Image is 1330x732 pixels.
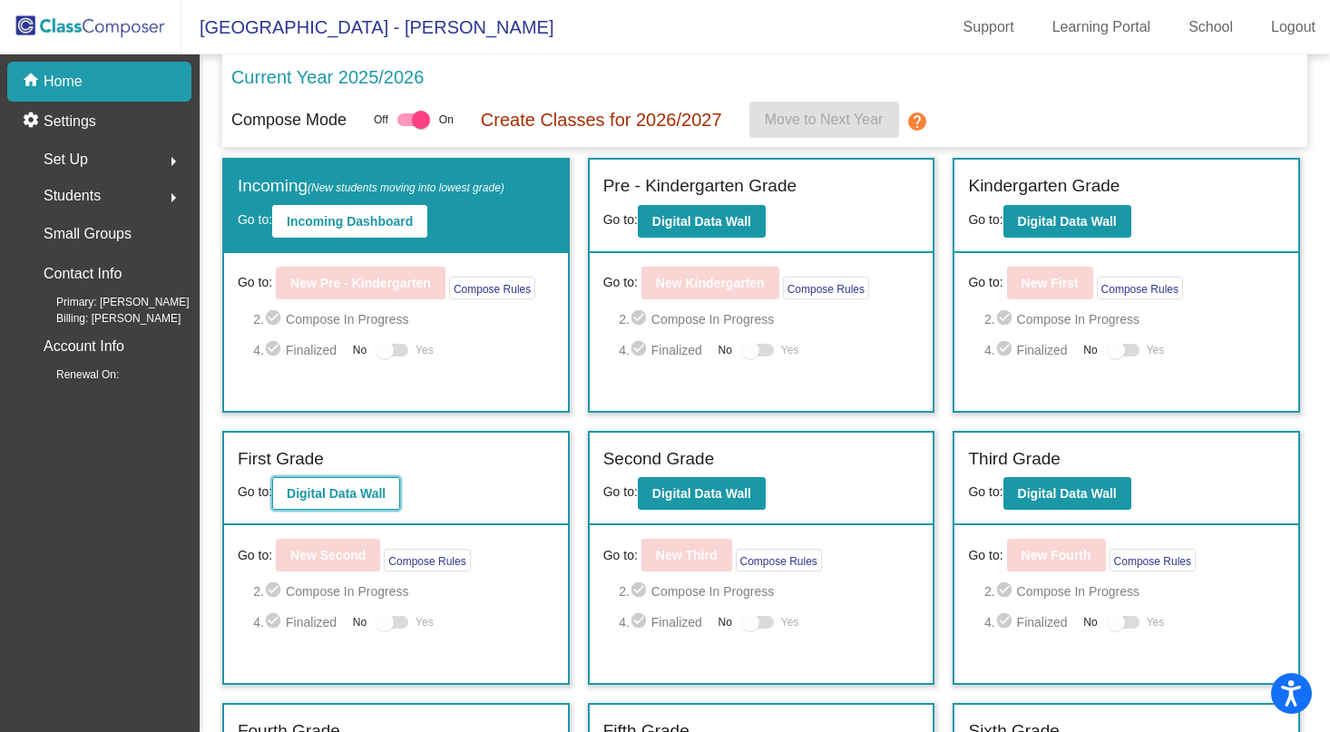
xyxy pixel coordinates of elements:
[719,614,732,630] span: No
[1257,13,1330,42] a: Logout
[984,611,1074,633] span: 4. Finalized
[630,581,651,602] mat-icon: check_circle
[630,339,651,361] mat-icon: check_circle
[995,308,1017,330] mat-icon: check_circle
[44,183,101,209] span: Students
[290,276,431,290] b: New Pre - Kindergarten
[238,212,272,227] span: Go to:
[308,181,504,194] span: (New students moving into lowest grade)
[984,308,1285,330] span: 2. Compose In Progress
[641,267,779,299] button: New Kindergarten
[416,611,434,633] span: Yes
[264,581,286,602] mat-icon: check_circle
[783,277,869,299] button: Compose Rules
[630,308,651,330] mat-icon: check_circle
[995,339,1017,361] mat-icon: check_circle
[968,173,1120,200] label: Kindergarten Grade
[1083,342,1097,358] span: No
[1147,339,1165,361] span: Yes
[287,486,386,501] b: Digital Data Wall
[995,581,1017,602] mat-icon: check_circle
[1018,214,1117,229] b: Digital Data Wall
[719,342,732,358] span: No
[603,173,797,200] label: Pre - Kindergarten Grade
[264,611,286,633] mat-icon: check_circle
[1022,548,1091,562] b: New Fourth
[238,173,504,200] label: Incoming
[44,261,122,287] p: Contact Info
[619,308,919,330] span: 2. Compose In Progress
[287,214,413,229] b: Incoming Dashboard
[619,581,919,602] span: 2. Compose In Progress
[162,187,184,209] mat-icon: arrow_right
[44,334,124,359] p: Account Info
[374,112,388,128] span: Off
[253,581,553,602] span: 2. Compose In Progress
[27,294,190,310] span: Primary: [PERSON_NAME]
[781,611,799,633] span: Yes
[736,549,822,571] button: Compose Rules
[231,63,424,91] p: Current Year 2025/2026
[264,308,286,330] mat-icon: check_circle
[1174,13,1247,42] a: School
[1083,614,1097,630] span: No
[638,477,766,510] button: Digital Data Wall
[439,112,454,128] span: On
[44,221,132,247] p: Small Groups
[1147,611,1165,633] span: Yes
[656,548,718,562] b: New Third
[984,339,1074,361] span: 4. Finalized
[272,205,427,238] button: Incoming Dashboard
[1022,276,1079,290] b: New First
[162,151,184,172] mat-icon: arrow_right
[968,546,1002,565] span: Go to:
[1003,477,1131,510] button: Digital Data Wall
[1003,205,1131,238] button: Digital Data Wall
[238,546,272,565] span: Go to:
[290,548,366,562] b: New Second
[238,446,324,473] label: First Grade
[641,539,732,571] button: New Third
[264,339,286,361] mat-icon: check_circle
[22,71,44,93] mat-icon: home
[231,108,347,132] p: Compose Mode
[22,111,44,132] mat-icon: settings
[949,13,1029,42] a: Support
[181,13,553,42] span: [GEOGRAPHIC_DATA] - [PERSON_NAME]
[272,477,400,510] button: Digital Data Wall
[1007,267,1093,299] button: New First
[449,277,535,299] button: Compose Rules
[652,486,751,501] b: Digital Data Wall
[44,111,96,132] p: Settings
[968,212,1002,227] span: Go to:
[1097,277,1183,299] button: Compose Rules
[27,310,181,327] span: Billing: [PERSON_NAME]
[253,339,343,361] span: 4. Finalized
[1007,539,1106,571] button: New Fourth
[253,308,553,330] span: 2. Compose In Progress
[238,484,272,499] span: Go to:
[995,611,1017,633] mat-icon: check_circle
[603,546,638,565] span: Go to:
[656,276,765,290] b: New Kindergarten
[781,339,799,361] span: Yes
[384,549,470,571] button: Compose Rules
[44,71,83,93] p: Home
[749,102,899,138] button: Move to Next Year
[481,106,722,133] p: Create Classes for 2026/2027
[603,484,638,499] span: Go to:
[603,446,715,473] label: Second Grade
[619,611,709,633] span: 4. Finalized
[968,446,1060,473] label: Third Grade
[238,273,272,292] span: Go to:
[906,111,928,132] mat-icon: help
[353,614,367,630] span: No
[984,581,1285,602] span: 2. Compose In Progress
[619,339,709,361] span: 4. Finalized
[276,539,380,571] button: New Second
[1018,486,1117,501] b: Digital Data Wall
[253,611,343,633] span: 4. Finalized
[630,611,651,633] mat-icon: check_circle
[44,147,88,172] span: Set Up
[968,484,1002,499] span: Go to:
